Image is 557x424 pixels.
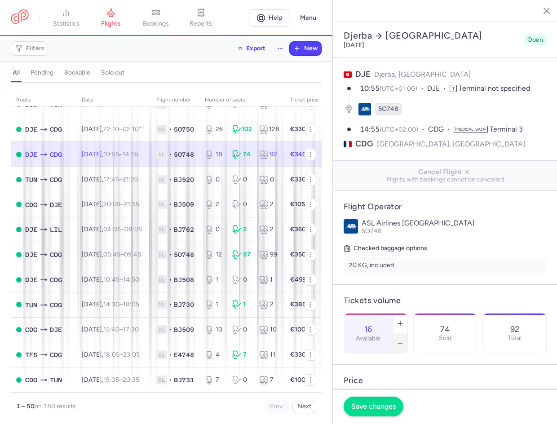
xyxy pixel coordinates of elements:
[174,275,194,284] span: BJ508
[123,150,138,158] time: 14:55
[290,376,315,384] strong: €100.00
[527,35,543,44] span: Open
[156,375,167,384] span: 1L
[82,200,139,208] span: [DATE],
[362,219,547,227] p: ASL Airlines [GEOGRAPHIC_DATA]
[13,69,20,77] h4: all
[178,8,223,28] a: reports
[82,176,138,183] span: [DATE],
[205,350,225,359] div: 4
[174,200,194,209] span: BJ509
[82,225,142,233] span: [DATE],
[156,300,167,309] span: 1L
[25,175,37,185] span: Carthage, Tunis, Tunisia
[169,350,172,359] span: •
[290,225,315,233] strong: €360.00
[510,325,519,334] p: 92
[143,20,169,28] span: bookings
[103,225,142,233] span: –
[174,125,194,134] span: 5O750
[205,200,225,209] div: 2
[259,150,279,159] div: 92
[232,275,252,284] div: 0
[290,251,315,258] strong: €350.00
[123,300,139,308] time: 18:05
[205,175,225,184] div: 0
[44,8,88,28] a: statistics
[31,69,53,77] h4: pending
[139,124,144,130] sup: +1
[205,375,225,384] div: 7
[205,250,225,259] div: 12
[82,351,140,358] span: [DATE],
[82,276,139,283] span: [DATE],
[11,42,48,55] button: Filters
[304,45,318,52] span: New
[340,176,550,183] span: Flights with bookings cannot be cancelled
[169,300,172,309] span: •
[174,250,194,259] span: 5O748
[76,93,151,107] th: date
[174,225,194,234] span: BJ762
[427,84,450,94] span: DJE
[259,375,279,384] div: 7
[103,125,144,133] span: –
[156,200,167,209] span: 1L
[169,200,172,209] span: •
[169,150,172,159] span: •
[25,275,37,285] span: Djerba-Zarzis, Djerba, Tunisia
[101,69,124,77] h4: sold out
[156,325,167,334] span: 1L
[428,124,454,135] span: CDG
[290,176,315,183] strong: €330.00
[356,335,380,342] label: Available
[459,84,530,93] span: Terminal not specified
[50,250,62,260] span: CDG
[232,125,252,134] div: 102
[103,176,138,183] span: –
[25,375,37,385] span: Charles De Gaulle, Paris, France
[169,125,172,134] span: •
[103,326,119,333] time: 15:40
[124,225,142,233] time: 08:05
[290,351,315,358] strong: €330.00
[344,296,547,306] h4: Tickets volume
[290,42,321,55] button: New
[156,225,167,234] span: 1L
[174,350,194,359] span: E4748
[205,150,225,159] div: 18
[295,9,322,26] button: Menu
[103,276,139,283] span: –
[344,397,403,416] button: Save changes
[246,45,265,52] span: Export
[377,138,525,150] span: [GEOGRAPHIC_DATA], [GEOGRAPHIC_DATA]
[174,375,194,384] span: BJ731
[169,175,172,184] span: •
[103,251,120,258] time: 05:45
[174,325,194,334] span: BJ509
[285,93,324,107] th: Ticket price
[231,41,271,56] button: Export
[355,69,371,79] span: DJE
[16,402,35,410] strong: 1 – 50
[25,225,37,234] span: Djerba-Zarzis, Djerba, Tunisia
[25,350,37,360] span: Sur Reina Sofia, Tenerife Sur, Spain
[50,124,62,134] span: CDG
[103,251,141,258] span: –
[232,375,252,384] div: 0
[440,325,450,334] p: 74
[232,150,252,159] div: 74
[508,335,522,342] p: Total
[35,402,76,410] span: on 180 results
[16,227,22,232] span: OPEN
[103,376,139,384] span: –
[133,8,178,28] a: bookings
[103,200,139,208] span: –
[232,250,252,259] div: 87
[269,14,282,21] span: Help
[454,126,488,133] span: [MEDICAL_DATA]
[169,275,172,284] span: •
[439,335,451,342] p: Sold
[103,225,121,233] time: 04:05
[123,351,140,358] time: 23:05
